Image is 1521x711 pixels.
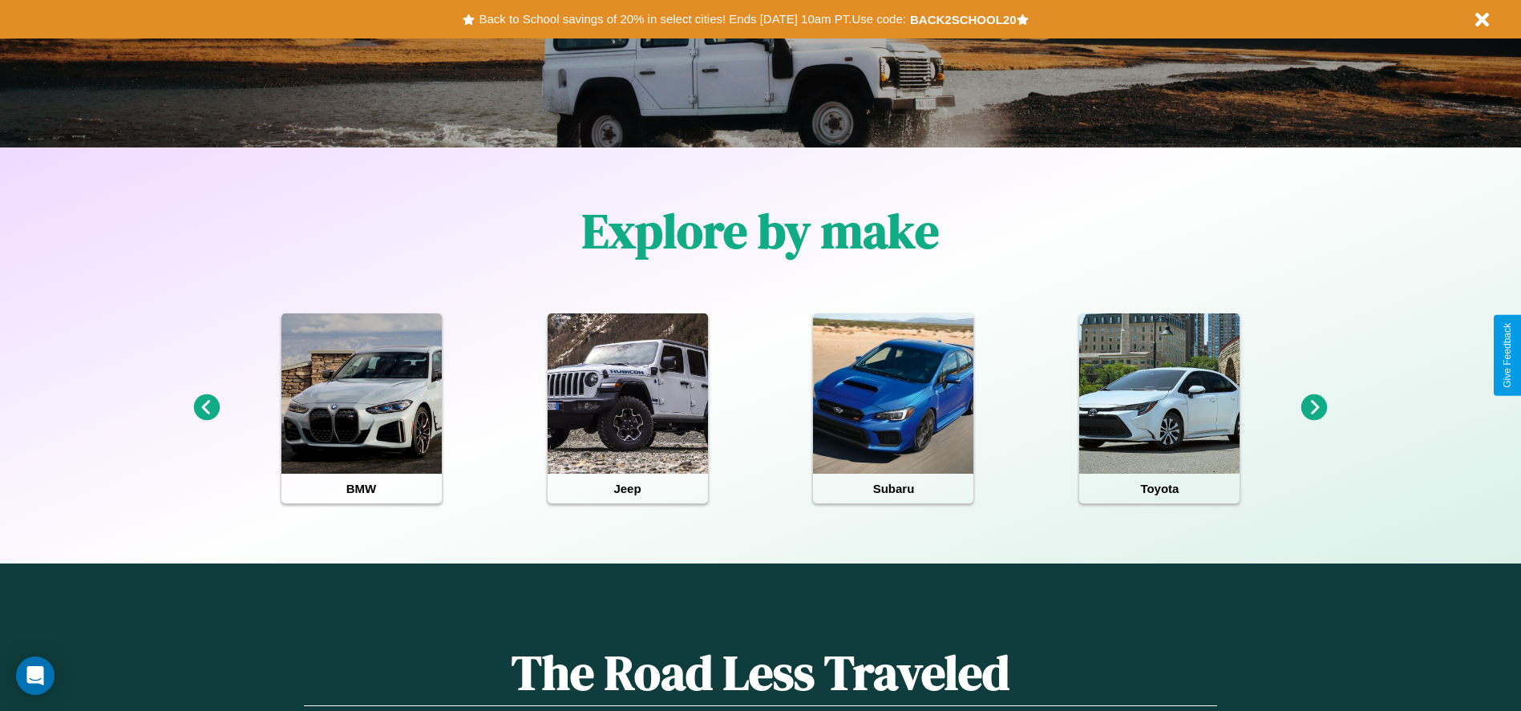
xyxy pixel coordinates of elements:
[475,8,909,30] button: Back to School savings of 20% in select cities! Ends [DATE] 10am PT.Use code:
[16,656,55,695] div: Open Intercom Messenger
[1079,474,1240,503] h4: Toyota
[1502,323,1513,388] div: Give Feedback
[304,640,1216,706] h1: The Road Less Traveled
[813,474,973,503] h4: Subaru
[548,474,708,503] h4: Jeep
[582,198,939,264] h1: Explore by make
[910,13,1017,26] b: BACK2SCHOOL20
[281,474,442,503] h4: BMW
